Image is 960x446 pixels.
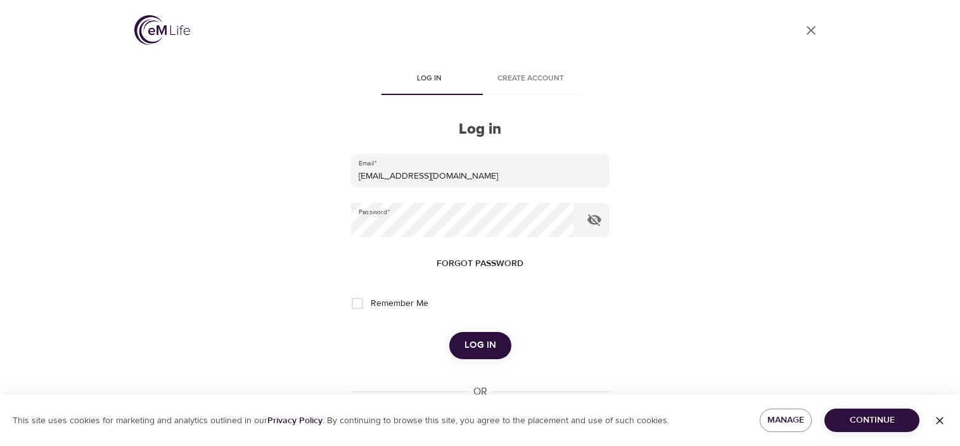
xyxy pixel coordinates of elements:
span: Log in [464,337,496,354]
h2: Log in [351,120,610,139]
span: Create account [488,72,574,86]
button: Manage [760,409,812,432]
span: Continue [835,412,909,428]
button: Log in [449,332,511,359]
button: Continue [824,409,919,432]
img: logo [134,15,190,45]
button: Forgot password [432,252,528,276]
span: Forgot password [437,256,523,272]
a: close [796,15,826,46]
span: Remember Me [371,297,428,310]
div: OR [468,385,492,399]
span: Log in [387,72,473,86]
span: Manage [770,412,802,428]
div: disabled tabs example [351,65,610,95]
a: Privacy Policy [267,415,323,426]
